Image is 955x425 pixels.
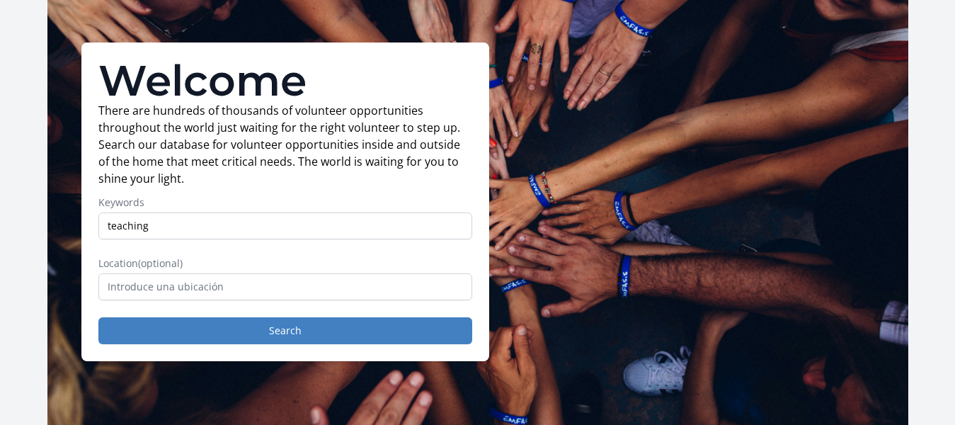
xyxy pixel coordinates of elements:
[98,195,472,210] label: Keywords
[98,317,472,344] button: Search
[98,256,472,271] label: Location
[138,256,183,270] span: (optional)
[98,102,472,187] p: There are hundreds of thousands of volunteer opportunities throughout the world just waiting for ...
[98,59,472,102] h1: Welcome
[98,273,472,300] input: Introduce una ubicación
